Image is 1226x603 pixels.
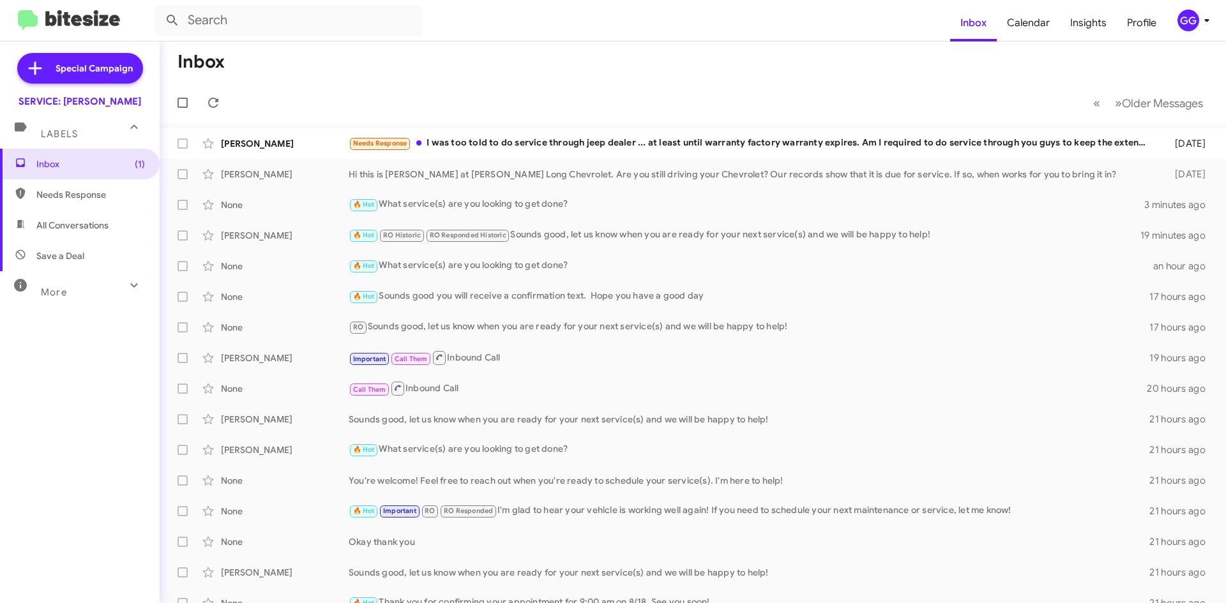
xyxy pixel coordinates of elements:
[221,443,349,456] div: [PERSON_NAME]
[1149,535,1216,548] div: 21 hours ago
[221,566,349,579] div: [PERSON_NAME]
[36,219,109,232] span: All Conversations
[1153,260,1216,272] div: an hour ago
[444,507,493,515] span: RO Responded
[1149,352,1216,364] div: 19 hours ago
[1060,4,1117,41] a: Insights
[221,382,349,395] div: None
[353,323,363,331] span: RO
[1149,413,1216,426] div: 21 hours ago
[997,4,1060,41] a: Calendar
[135,158,145,170] span: (1)
[56,62,133,75] span: Special Campaign
[221,352,349,364] div: [PERSON_NAME]
[221,168,349,181] div: [PERSON_NAME]
[353,231,375,239] span: 🔥 Hot
[1117,4,1167,41] a: Profile
[155,5,423,36] input: Search
[221,321,349,334] div: None
[353,200,375,209] span: 🔥 Hot
[353,507,375,515] span: 🔥 Hot
[1093,95,1100,111] span: «
[1149,290,1216,303] div: 17 hours ago
[1177,10,1199,31] div: GG
[221,260,349,272] div: None
[383,507,416,515] span: Important
[349,380,1147,396] div: Inbound Call
[221,505,349,517] div: None
[36,249,84,262] span: Save a Deal
[349,566,1149,579] div: Sounds good, let us know when you are ready for your next service(s) and we will be happy to help!
[1149,474,1216,487] div: 21 hours ago
[1107,90,1211,116] button: Next
[17,53,143,84] a: Special Campaign
[221,413,349,426] div: [PERSON_NAME]
[1149,443,1216,456] div: 21 hours ago
[349,503,1149,518] div: I'm glad to hear your vehicle is working well again! If you need to schedule your next maintenanc...
[19,95,141,108] div: SERVICE: [PERSON_NAME]
[221,137,349,150] div: [PERSON_NAME]
[1144,198,1216,211] div: 3 minutes ago
[425,507,435,515] span: RO
[1147,382,1216,395] div: 20 hours ago
[1154,137,1216,150] div: [DATE]
[221,290,349,303] div: None
[1122,96,1203,110] span: Older Messages
[349,413,1149,426] div: Sounds good, let us know when you are ready for your next service(s) and we will be happy to help!
[349,320,1149,334] div: Sounds good, let us know when you are ready for your next service(s) and we will be happy to help!
[353,262,375,270] span: 🔥 Hot
[349,289,1149,304] div: Sounds good you will receive a confirmation text. Hope you have a good day
[349,474,1149,487] div: You're welcome! Feel free to reach out when you're ready to schedule your service(s). I'm here to...
[1149,321,1216,334] div: 17 hours ago
[349,258,1153,273] div: What service(s) are you looking to get done?
[178,52,225,72] h1: Inbox
[349,136,1154,151] div: I was too told to do service through jeep dealer ... at least until warranty factory warranty exp...
[36,188,145,201] span: Needs Response
[36,158,145,170] span: Inbox
[353,292,375,301] span: 🔥 Hot
[383,231,421,239] span: RO Historic
[1086,90,1108,116] button: Previous
[950,4,997,41] a: Inbox
[353,385,386,394] span: Call Them
[1167,10,1212,31] button: GG
[41,128,78,140] span: Labels
[353,139,407,147] span: Needs Response
[221,474,349,487] div: None
[349,535,1149,548] div: Okay thank you
[353,445,375,454] span: 🔥 Hot
[349,228,1140,242] div: Sounds good, let us know when you are ready for your next service(s) and we will be happy to help!
[221,229,349,242] div: [PERSON_NAME]
[349,197,1144,212] div: What service(s) are you looking to get done?
[430,231,506,239] span: RO Responded Historic
[349,350,1149,366] div: Inbound Call
[41,287,67,298] span: More
[1140,229,1216,242] div: 19 minutes ago
[1149,505,1216,517] div: 21 hours ago
[395,355,428,363] span: Call Them
[353,355,386,363] span: Important
[349,168,1154,181] div: Hi this is [PERSON_NAME] at [PERSON_NAME] Long Chevrolet. Are you still driving your Chevrolet? O...
[1086,90,1211,116] nav: Page navigation example
[349,442,1149,457] div: What service(s) are you looking to get done?
[221,535,349,548] div: None
[221,198,349,211] div: None
[1149,566,1216,579] div: 21 hours ago
[1154,168,1216,181] div: [DATE]
[1115,95,1122,111] span: »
